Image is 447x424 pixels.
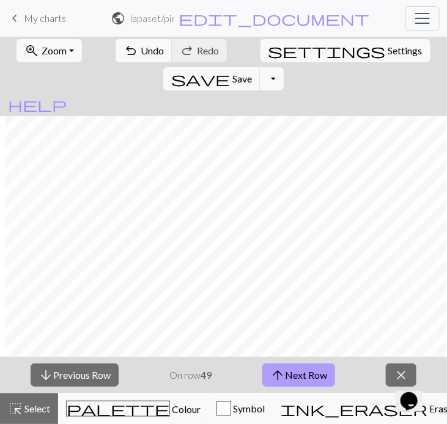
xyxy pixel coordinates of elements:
[270,367,285,384] span: arrow_upward
[231,403,265,414] span: Symbol
[163,67,260,90] button: Save
[232,73,252,84] span: Save
[201,369,212,381] strong: 49
[24,42,39,59] span: zoom_in
[58,393,209,424] button: Colour
[116,39,172,62] button: Undo
[8,96,67,113] span: help
[111,10,125,27] span: public
[262,364,335,387] button: Next Row
[170,403,201,415] span: Colour
[394,367,408,384] span: close
[42,45,67,56] span: Zoom
[171,70,230,87] span: save
[405,6,440,31] button: Toggle navigation
[7,8,66,29] a: My charts
[67,400,169,417] span: palette
[23,403,50,414] span: Select
[268,43,386,58] i: Settings
[24,12,66,24] span: My charts
[209,393,273,424] button: Symbol
[169,368,212,382] p: On row
[179,10,370,27] span: edit_document
[8,400,23,417] span: highlight_alt
[130,12,173,24] h2: lapaset / pieni vaaleanvihreä lapanen
[39,367,53,384] span: arrow_downward
[124,42,138,59] span: undo
[268,42,386,59] span: settings
[141,45,164,56] span: Undo
[31,364,119,387] button: Previous Row
[396,375,435,412] iframe: chat widget
[260,39,430,62] button: SettingsSettings
[7,10,22,27] span: keyboard_arrow_left
[388,43,423,58] span: Settings
[17,39,82,62] button: Zoom
[281,400,427,417] span: ink_eraser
